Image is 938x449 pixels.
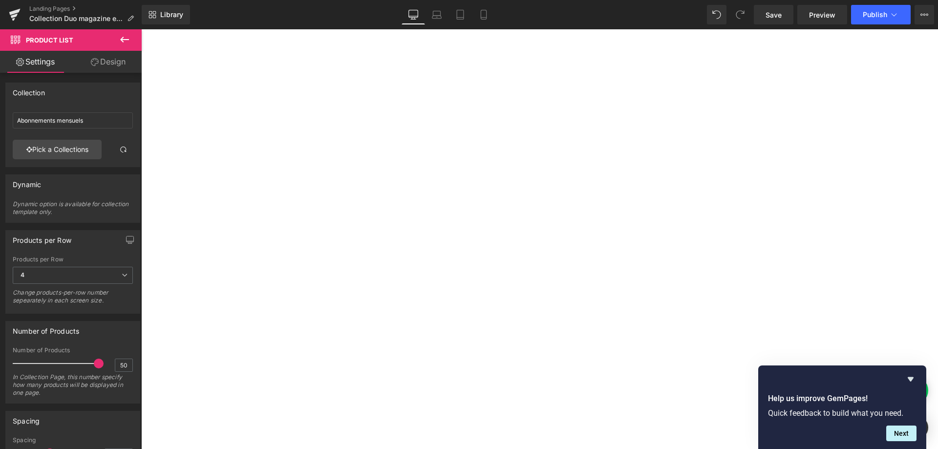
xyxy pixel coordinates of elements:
[21,271,24,278] b: 4
[768,373,917,441] div: Help us improve GemPages!
[73,51,144,73] a: Design
[768,393,917,405] h2: Help us improve GemPages!
[13,256,133,263] div: Products per Row
[13,289,133,311] div: Change products-per-row number sepearately in each screen size.
[29,15,123,22] span: Collection Duo magazine et CD
[905,373,917,385] button: Hide survey
[13,347,133,354] div: Number of Products
[730,5,750,24] button: Redo
[26,36,73,44] span: Product List
[13,373,133,403] div: In Collection Page, this number specify how many products will be displayed in one page.
[402,5,425,24] a: Desktop
[13,83,45,97] div: Collection
[13,200,133,222] div: Dynamic option is available for collection template only.
[160,10,183,19] span: Library
[797,5,847,24] a: Preview
[13,140,102,159] a: Pick a Collections
[13,175,41,189] div: Dynamic
[915,5,934,24] button: More
[863,11,887,19] span: Publish
[425,5,448,24] a: Laptop
[13,231,71,244] div: Products per Row
[851,5,911,24] button: Publish
[766,10,782,20] span: Save
[142,5,190,24] a: New Library
[768,408,917,418] p: Quick feedback to build what you need.
[13,411,40,425] div: Spacing
[809,10,835,20] span: Preview
[13,321,79,335] div: Number of Products
[472,5,495,24] a: Mobile
[29,5,142,13] a: Landing Pages
[448,5,472,24] a: Tablet
[707,5,726,24] button: Undo
[886,426,917,441] button: Next question
[13,437,133,444] div: Spacing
